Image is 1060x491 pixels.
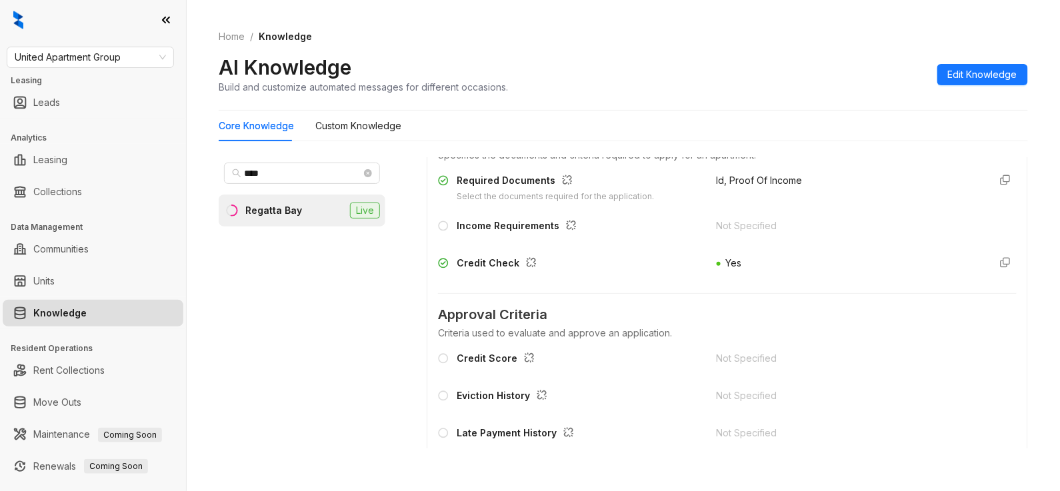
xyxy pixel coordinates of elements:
[3,89,183,116] li: Leads
[216,29,247,44] a: Home
[726,257,742,268] span: Yes
[438,326,1017,340] div: Criteria used to evaluate and approve an application.
[717,219,979,233] div: Not Specified
[15,47,166,67] span: United Apartment Group
[717,351,979,366] div: Not Specified
[3,179,183,205] li: Collections
[33,389,81,416] a: Move Outs
[3,357,183,384] li: Rent Collections
[364,169,372,177] span: close-circle
[457,191,654,203] div: Select the documents required for the application.
[717,388,979,403] div: Not Specified
[3,268,183,294] li: Units
[11,75,186,87] h3: Leasing
[33,453,148,480] a: RenewalsComing Soon
[457,351,540,368] div: Credit Score
[232,169,241,178] span: search
[315,119,401,133] div: Custom Knowledge
[84,459,148,474] span: Coming Soon
[11,132,186,144] h3: Analytics
[11,342,186,354] h3: Resident Operations
[3,421,183,448] li: Maintenance
[11,221,186,233] h3: Data Management
[33,268,55,294] a: Units
[457,256,542,273] div: Credit Check
[219,55,351,80] h2: AI Knowledge
[3,236,183,262] li: Communities
[98,428,162,442] span: Coming Soon
[33,236,89,262] a: Communities
[3,300,183,326] li: Knowledge
[457,426,579,443] div: Late Payment History
[948,67,1017,82] span: Edit Knowledge
[3,389,183,416] li: Move Outs
[937,64,1028,85] button: Edit Knowledge
[219,80,508,94] div: Build and customize automated messages for different occasions.
[33,300,87,326] a: Knowledge
[245,203,302,218] div: Regatta Bay
[3,147,183,173] li: Leasing
[438,304,1017,325] span: Approval Criteria
[457,219,582,236] div: Income Requirements
[350,203,380,219] span: Live
[33,147,67,173] a: Leasing
[717,426,979,440] div: Not Specified
[717,175,803,186] span: Id, Proof Of Income
[3,453,183,480] li: Renewals
[219,119,294,133] div: Core Knowledge
[259,31,312,42] span: Knowledge
[250,29,253,44] li: /
[457,388,553,406] div: Eviction History
[33,89,60,116] a: Leads
[33,179,82,205] a: Collections
[33,357,105,384] a: Rent Collections
[457,173,654,191] div: Required Documents
[13,11,23,29] img: logo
